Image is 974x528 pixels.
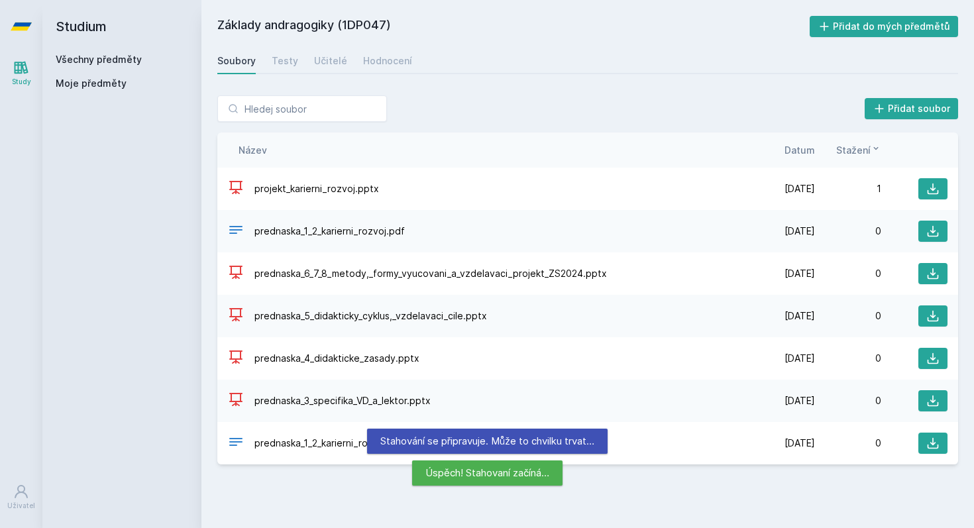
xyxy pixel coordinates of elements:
a: Study [3,53,40,93]
span: [DATE] [785,225,815,238]
button: Stažení [836,143,881,157]
div: PDF [228,222,244,241]
span: prednaska_3_specifika_VD_a_lektor.pptx [254,394,431,407]
span: prednaska_4_didakticke_zasady.pptx [254,352,419,365]
div: Soubory [217,54,256,68]
div: Uživatel [7,501,35,511]
div: 0 [815,352,881,365]
button: Přidat do mých předmětů [810,16,959,37]
div: PPTX [228,392,244,411]
div: 0 [815,309,881,323]
a: Hodnocení [363,48,412,74]
span: Stažení [836,143,871,157]
a: Testy [272,48,298,74]
span: [DATE] [785,394,815,407]
span: Moje předměty [56,77,127,90]
div: Učitelé [314,54,347,68]
div: PPTX [228,264,244,284]
div: Study [12,77,31,87]
span: [DATE] [785,309,815,323]
button: Datum [785,143,815,157]
div: 1 [815,182,881,195]
button: Název [239,143,267,157]
span: prednaska_1_2_karierni_rozvoj.pdf [254,437,405,450]
input: Hledej soubor [217,95,387,122]
div: PPTX [228,180,244,199]
span: prednaska_6_7_8_metody,_formy_vyucovani_a_vzdelavaci_projekt_ZS2024.pptx [254,267,607,280]
div: Hodnocení [363,54,412,68]
div: PDF [228,434,244,453]
span: projekt_karierni_rozvoj.pptx [254,182,379,195]
div: 0 [815,225,881,238]
button: Přidat soubor [865,98,959,119]
a: Všechny předměty [56,54,142,65]
div: Testy [272,54,298,68]
span: [DATE] [785,437,815,450]
div: Stahování se připravuje. Může to chvilku trvat… [367,429,608,454]
div: 0 [815,267,881,280]
a: Učitelé [314,48,347,74]
div: Úspěch! Stahovaní začíná… [412,460,563,486]
span: [DATE] [785,267,815,280]
h2: Základy andragogiky (1DP047) [217,16,810,37]
span: prednaska_5_didakticky_cyklus,_vzdelavaci_cile.pptx [254,309,487,323]
a: Soubory [217,48,256,74]
a: Uživatel [3,477,40,517]
div: 0 [815,394,881,407]
span: [DATE] [785,182,815,195]
div: 0 [815,437,881,450]
span: [DATE] [785,352,815,365]
div: PPTX [228,349,244,368]
span: prednaska_1_2_karierni_rozvoj.pdf [254,225,405,238]
div: PPTX [228,307,244,326]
